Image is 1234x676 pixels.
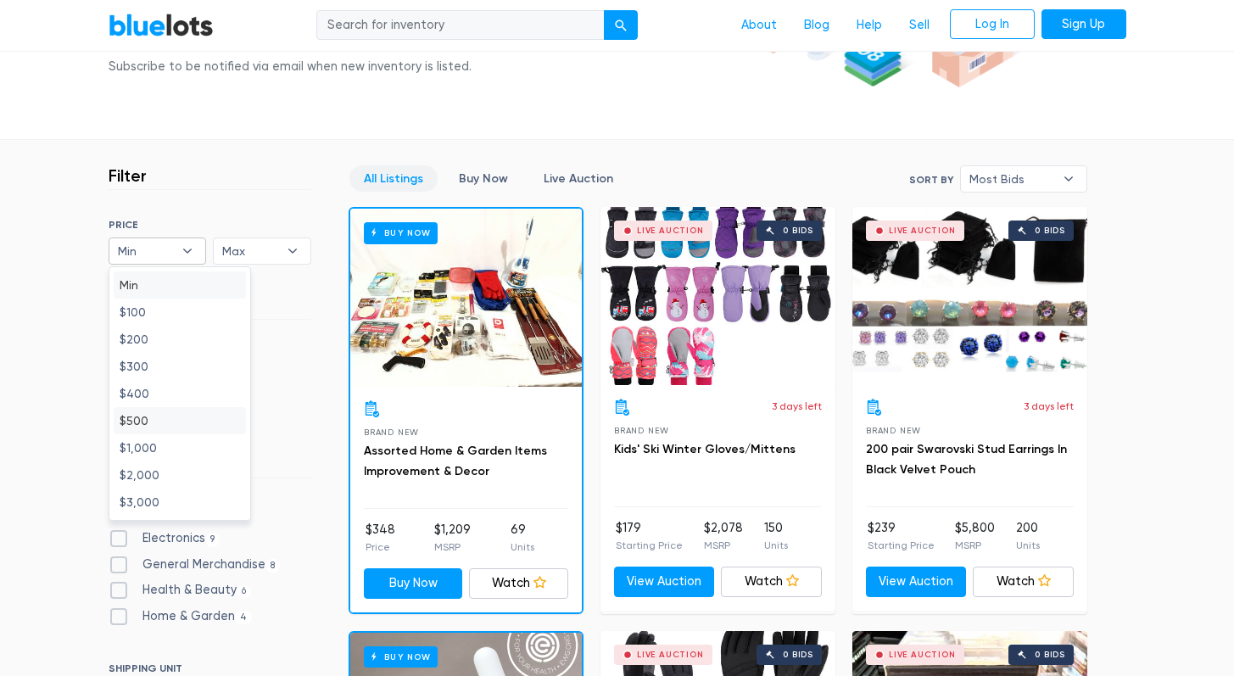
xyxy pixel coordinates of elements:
a: Log In [950,9,1035,40]
li: $1,000 [114,434,246,461]
div: Subscribe to be notified via email when new inventory is listed. [109,58,477,76]
p: MSRP [955,538,995,553]
p: Starting Price [616,538,683,553]
li: $300 [114,353,246,380]
label: Home & Garden [109,607,253,626]
p: MSRP [704,538,743,553]
b: ▾ [275,238,310,264]
h3: Filter [109,165,147,186]
li: $3,000 [114,489,246,516]
p: Starting Price [868,538,935,553]
span: Brand New [866,426,921,435]
li: $2,000 [114,461,246,489]
a: BlueLots [109,13,214,37]
span: Max [222,238,278,264]
a: Assorted Home & Garden Items Improvement & Decor [364,444,547,478]
h6: Buy Now [364,222,438,243]
li: $500 [114,407,246,434]
span: Brand New [614,426,669,435]
b: ▾ [1051,166,1086,192]
li: $179 [616,519,683,553]
label: Electronics [109,529,221,548]
div: 0 bids [783,651,813,659]
a: Watch [973,567,1074,597]
a: Sell [896,9,943,42]
input: Search for inventory [316,10,605,41]
li: $348 [366,521,395,555]
span: Min [118,238,174,264]
span: 9 [205,533,221,546]
div: 0 bids [783,226,813,235]
li: $5,800 [955,519,995,553]
p: Units [1016,538,1040,553]
label: Sort By [909,172,953,187]
a: Buy Now [350,209,582,387]
li: $200 [114,326,246,353]
div: 0 bids [1035,226,1065,235]
a: View Auction [614,567,715,597]
span: 4 [235,611,253,624]
span: 6 [237,585,252,599]
label: General Merchandise [109,556,281,574]
div: Live Auction [637,651,704,659]
a: Help [843,9,896,42]
a: Live Auction 0 bids [600,207,835,385]
div: Live Auction [889,226,956,235]
div: 0 bids [1035,651,1065,659]
a: Buy Now [444,165,522,192]
div: Live Auction [889,651,956,659]
p: MSRP [434,539,471,555]
a: Buy Now [364,568,463,599]
h6: Buy Now [364,646,438,668]
b: ▾ [170,238,205,264]
p: Units [764,538,788,553]
span: 8 [265,559,281,573]
a: Watch [469,568,568,599]
a: All Listings [349,165,438,192]
p: 3 days left [1024,399,1074,414]
li: $2,078 [704,519,743,553]
li: $1,209 [434,521,471,555]
a: About [728,9,790,42]
span: Brand New [364,427,419,437]
li: Min [114,271,246,299]
li: 200 [1016,519,1040,553]
a: Sign Up [1041,9,1126,40]
li: $100 [114,299,246,326]
li: $400 [114,380,246,407]
h6: PRICE [109,219,311,231]
a: Live Auction [529,165,628,192]
p: 3 days left [772,399,822,414]
a: Blog [790,9,843,42]
div: Live Auction [637,226,704,235]
p: Units [511,539,534,555]
a: 200 pair Swarovski Stud Earrings In Black Velvet Pouch [866,442,1067,477]
li: 69 [511,521,534,555]
a: View Auction [866,567,967,597]
a: Live Auction 0 bids [852,207,1087,385]
label: Health & Beauty [109,581,252,600]
span: Most Bids [969,166,1054,192]
a: Kids' Ski Winter Gloves/Mittens [614,442,796,456]
li: 150 [764,519,788,553]
a: Watch [721,567,822,597]
li: $239 [868,519,935,553]
p: Price [366,539,395,555]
